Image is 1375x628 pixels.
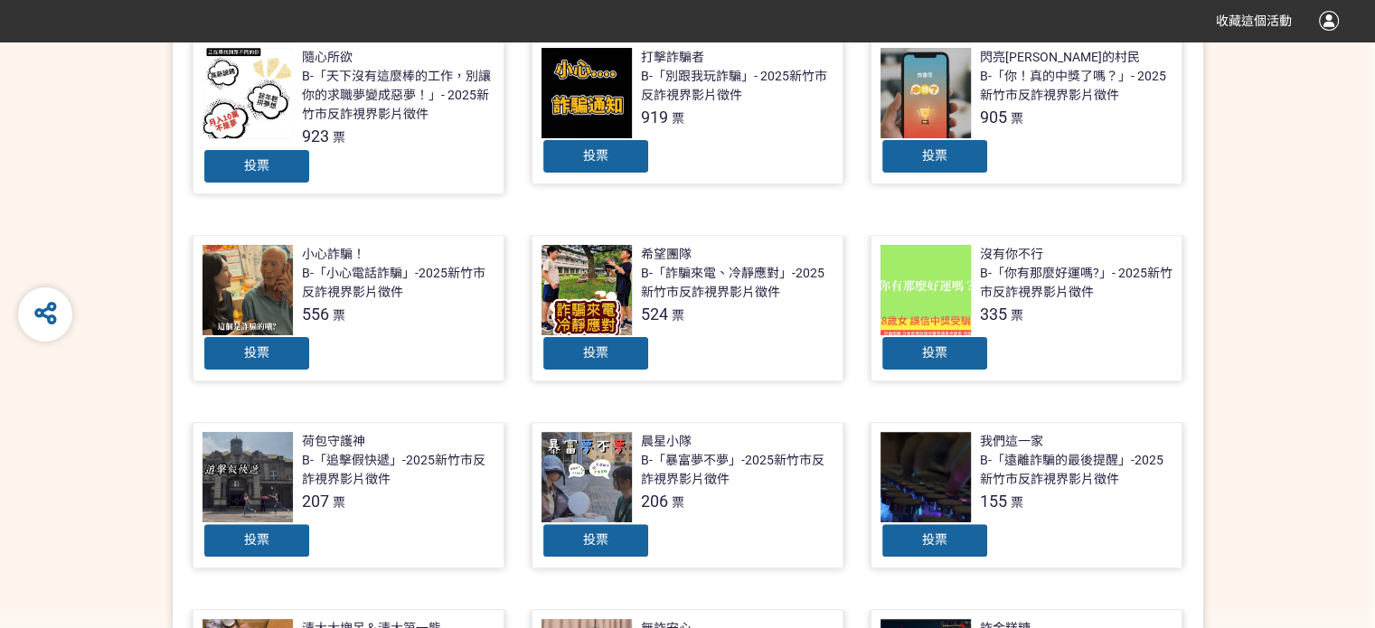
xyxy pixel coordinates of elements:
div: B-「你有那麼好運嗎?」- 2025新竹市反詐視界影片徵件 [980,264,1173,302]
div: 小心詐騙！ [302,245,365,264]
span: 投票 [244,158,269,173]
span: 905 [980,108,1007,127]
span: 票 [1011,111,1023,126]
span: 票 [333,495,345,510]
a: 閃亮[PERSON_NAME]的村民B-「你！真的中獎了嗎？」- 2025新竹市反詐視界影片徵件905票投票 [871,38,1182,184]
span: 投票 [583,345,608,360]
a: 隨心所欲B-「天下沒有這麼棒的工作，別讓你的求職夢變成惡夢！」- 2025新竹市反詐視界影片徵件923票投票 [193,38,504,194]
div: B-「天下沒有這麼棒的工作，別讓你的求職夢變成惡夢！」- 2025新竹市反詐視界影片徵件 [302,67,494,124]
div: 隨心所欲 [302,48,353,67]
span: 155 [980,492,1007,511]
span: 票 [672,308,684,323]
span: 206 [641,492,668,511]
div: B-「追擊假快遞」-2025新竹市反詐視界影片徵件 [302,451,494,489]
span: 919 [641,108,668,127]
div: 希望團隊 [641,245,692,264]
div: B-「小心電話詐騙」-2025新竹市反詐視界影片徵件 [302,264,494,302]
div: B-「暴富夢不夢」-2025新竹市反詐視界影片徵件 [641,451,833,489]
span: 556 [302,305,329,323]
a: 希望團隊B-「詐騙來電、冷靜應對」-2025新竹市反詐視界影片徵件524票投票 [532,235,843,381]
span: 收藏這個活動 [1216,14,1292,28]
div: B-「別跟我玩詐騙」- 2025新竹市反詐視界影片徵件 [641,67,833,105]
span: 335 [980,305,1007,323]
span: 投票 [583,532,608,547]
span: 票 [1011,495,1023,510]
div: 打擊詐騙者 [641,48,704,67]
span: 投票 [922,148,947,163]
div: 晨星小隊 [641,432,692,451]
a: 小心詐騙！B-「小心電話詐騙」-2025新竹市反詐視界影片徵件556票投票 [193,235,504,381]
span: 207 [302,492,329,511]
div: 閃亮[PERSON_NAME]的村民 [980,48,1140,67]
span: 票 [672,111,684,126]
span: 票 [672,495,684,510]
span: 票 [333,130,345,145]
span: 票 [333,308,345,323]
div: 我們這一家 [980,432,1043,451]
div: B-「你！真的中獎了嗎？」- 2025新竹市反詐視界影片徵件 [980,67,1173,105]
a: 我們這一家B-「遠離詐騙的最後提醒」-2025新竹市反詐視界影片徵件155票投票 [871,422,1182,568]
span: 票 [1011,308,1023,323]
span: 投票 [922,345,947,360]
div: 沒有你不行 [980,245,1043,264]
div: B-「詐騙來電、冷靜應對」-2025新竹市反詐視界影片徵件 [641,264,833,302]
span: 923 [302,127,329,145]
div: 荷包守護神 [302,432,365,451]
a: 晨星小隊B-「暴富夢不夢」-2025新竹市反詐視界影片徵件206票投票 [532,422,843,568]
a: 打擊詐騙者B-「別跟我玩詐騙」- 2025新竹市反詐視界影片徵件919票投票 [532,38,843,184]
span: 投票 [244,345,269,360]
span: 投票 [244,532,269,547]
span: 投票 [922,532,947,547]
span: 524 [641,305,668,323]
a: 荷包守護神B-「追擊假快遞」-2025新竹市反詐視界影片徵件207票投票 [193,422,504,568]
div: B-「遠離詐騙的最後提醒」-2025新竹市反詐視界影片徵件 [980,451,1173,489]
a: 沒有你不行B-「你有那麼好運嗎?」- 2025新竹市反詐視界影片徵件335票投票 [871,235,1182,381]
span: 投票 [583,148,608,163]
